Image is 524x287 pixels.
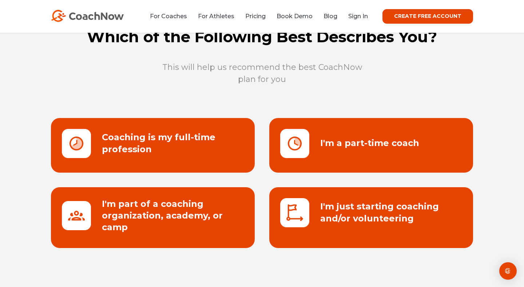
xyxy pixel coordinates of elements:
a: CREATE FREE ACCOUNT [382,9,473,24]
div: Open Intercom Messenger [499,262,517,280]
p: This will help us recommend the best CoachNow plan for you [160,61,364,85]
a: Blog [323,13,337,20]
a: Sign In [348,13,368,20]
h1: Which of the Following Best Describes You? [44,28,480,47]
img: CoachNow Logo [51,10,124,22]
a: For Coaches [150,13,187,20]
a: For Athletes [198,13,234,20]
a: Book Demo [277,13,313,20]
a: Pricing [245,13,266,20]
